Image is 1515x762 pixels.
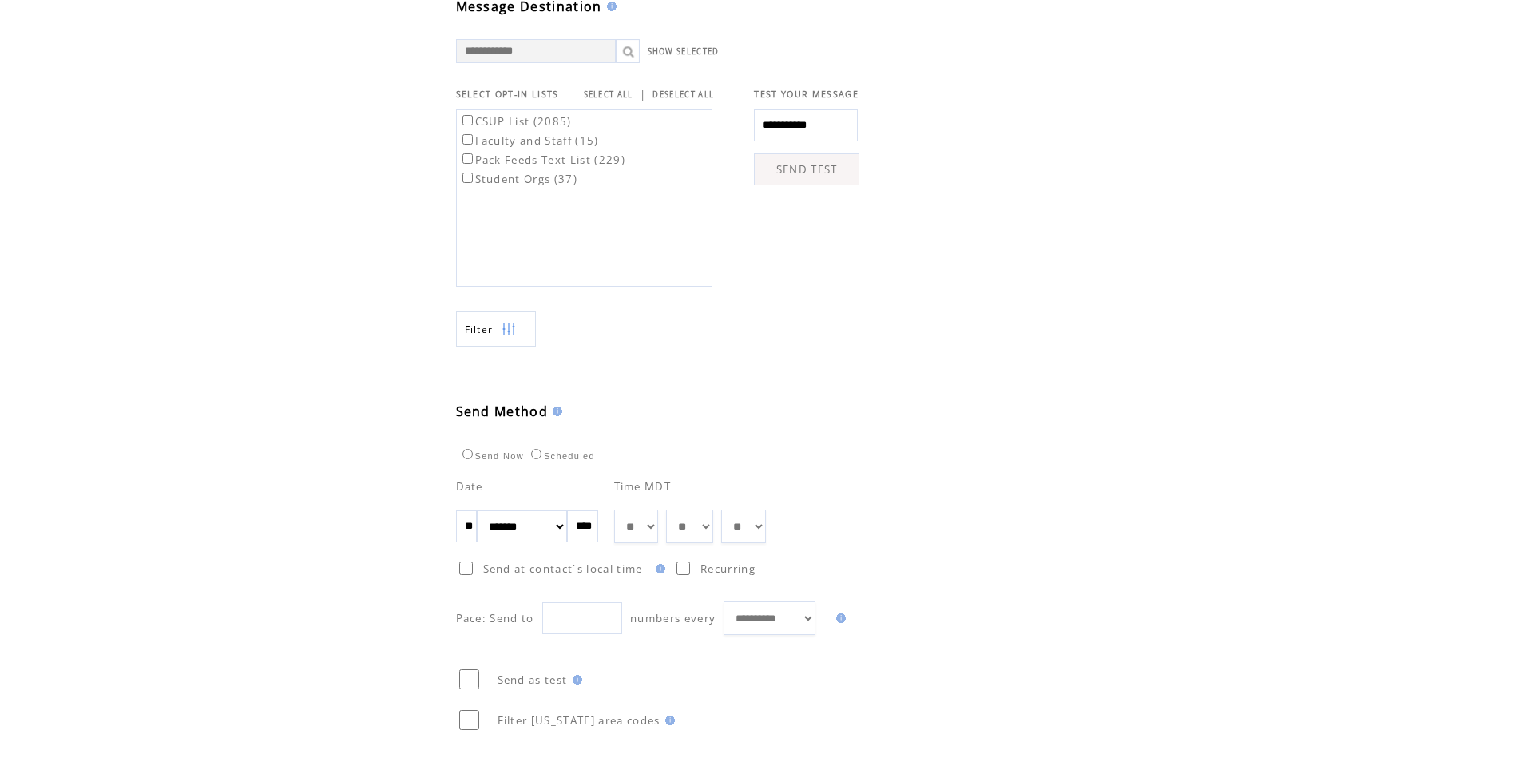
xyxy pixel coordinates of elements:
[502,312,516,347] img: filters.png
[462,115,473,125] input: CSUP List (2085)
[531,449,541,459] input: Scheduled
[456,89,559,100] span: SELECT OPT-IN LISTS
[648,46,720,57] a: SHOW SELECTED
[456,311,536,347] a: Filter
[498,713,660,728] span: Filter [US_STATE] area codes
[630,611,716,625] span: numbers every
[754,89,859,100] span: TEST YOUR MESSAGE
[602,2,617,11] img: help.gif
[459,172,578,186] label: Student Orgs (37)
[459,133,599,148] label: Faculty and Staff (15)
[459,114,572,129] label: CSUP List (2085)
[700,562,756,576] span: Recurring
[462,173,473,183] input: Student Orgs (37)
[584,89,633,100] a: SELECT ALL
[660,716,675,725] img: help.gif
[462,449,473,459] input: Send Now
[652,89,714,100] a: DESELECT ALL
[462,134,473,145] input: Faculty and Staff (15)
[462,153,473,164] input: Pack Feeds Text List (229)
[456,611,534,625] span: Pace: Send to
[831,613,846,623] img: help.gif
[456,479,483,494] span: Date
[651,564,665,573] img: help.gif
[527,451,595,461] label: Scheduled
[456,403,549,420] span: Send Method
[548,407,562,416] img: help.gif
[483,562,643,576] span: Send at contact`s local time
[465,323,494,336] span: Show filters
[498,673,568,687] span: Send as test
[459,153,626,167] label: Pack Feeds Text List (229)
[458,451,524,461] label: Send Now
[568,675,582,685] img: help.gif
[640,87,646,101] span: |
[614,479,672,494] span: Time MDT
[754,153,859,185] a: SEND TEST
